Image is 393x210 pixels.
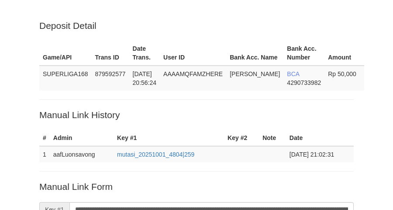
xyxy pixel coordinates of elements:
[39,108,354,121] p: Manual Link History
[39,19,354,32] p: Deposit Detail
[287,70,299,77] span: BCA
[230,70,280,77] span: [PERSON_NAME]
[324,41,364,66] th: Amount
[283,41,324,66] th: Bank Acc. Number
[287,79,321,86] span: Copy 4290733982 to clipboard
[259,130,286,146] th: Note
[286,130,354,146] th: Date
[50,130,114,146] th: Admin
[50,146,114,162] td: aafLuonsavong
[133,70,157,86] span: [DATE] 20:56:24
[226,41,283,66] th: Bank Acc. Name
[39,66,92,91] td: SUPERLIGA168
[92,66,129,91] td: 879592577
[328,70,356,77] span: Rp 50,000
[39,41,92,66] th: Game/API
[286,146,354,162] td: [DATE] 21:02:31
[163,70,223,77] span: AAAAMQFAMZHERE
[39,180,354,193] p: Manual Link Form
[114,130,224,146] th: Key #1
[39,130,50,146] th: #
[224,130,259,146] th: Key #2
[92,41,129,66] th: Trans ID
[129,41,160,66] th: Date Trans.
[160,41,226,66] th: User ID
[117,151,194,158] a: mutasi_20251001_4804|259
[39,146,50,162] td: 1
